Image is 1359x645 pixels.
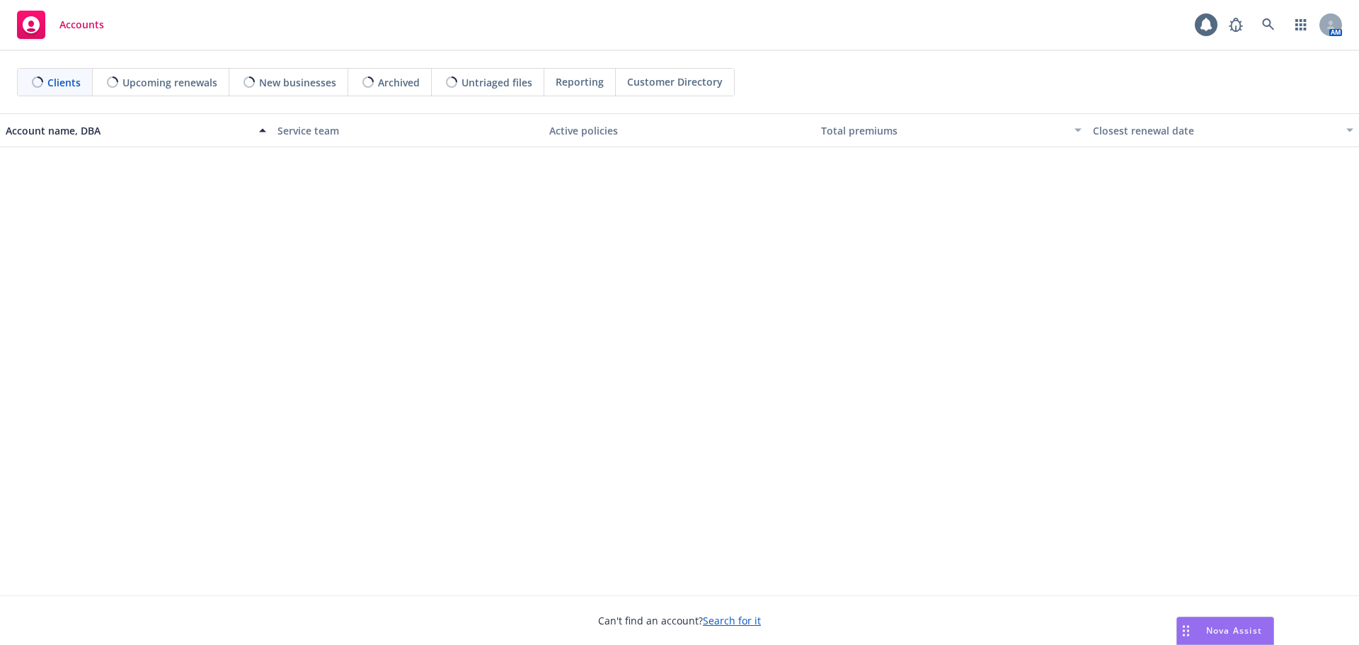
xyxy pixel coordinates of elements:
[544,113,815,147] button: Active policies
[703,614,761,627] a: Search for it
[378,75,420,90] span: Archived
[1222,11,1250,39] a: Report a Bug
[47,75,81,90] span: Clients
[1254,11,1283,39] a: Search
[461,75,532,90] span: Untriaged files
[1087,113,1359,147] button: Closest renewal date
[815,113,1087,147] button: Total premiums
[1093,123,1338,138] div: Closest renewal date
[1206,624,1262,637] span: Nova Assist
[259,75,336,90] span: New businesses
[122,75,217,90] span: Upcoming renewals
[1287,11,1315,39] a: Switch app
[11,5,110,45] a: Accounts
[1176,617,1274,645] button: Nova Assist
[627,74,723,89] span: Customer Directory
[556,74,604,89] span: Reporting
[549,123,810,138] div: Active policies
[821,123,1066,138] div: Total premiums
[272,113,544,147] button: Service team
[59,19,104,30] span: Accounts
[1177,617,1195,644] div: Drag to move
[598,613,761,628] span: Can't find an account?
[277,123,538,138] div: Service team
[6,123,251,138] div: Account name, DBA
